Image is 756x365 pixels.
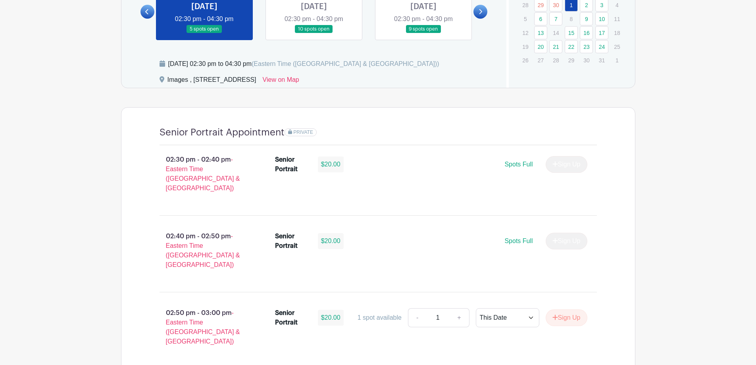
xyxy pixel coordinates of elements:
[595,40,608,53] a: 24
[168,59,439,69] div: [DATE] 02:30 pm to 04:30 pm
[546,309,587,326] button: Sign Up
[610,54,623,66] p: 1
[252,60,439,67] span: (Eastern Time ([GEOGRAPHIC_DATA] & [GEOGRAPHIC_DATA]))
[549,12,562,25] a: 7
[519,13,532,25] p: 5
[167,75,256,88] div: Images , [STREET_ADDRESS]
[595,26,608,39] a: 17
[166,233,240,268] span: - Eastern Time ([GEOGRAPHIC_DATA] & [GEOGRAPHIC_DATA])
[549,54,562,66] p: 28
[565,13,578,25] p: 8
[147,228,263,273] p: 02:40 pm - 02:50 pm
[147,152,263,196] p: 02:30 pm - 02:40 pm
[549,27,562,39] p: 14
[504,238,533,244] span: Spots Full
[318,156,344,172] div: $20.00
[275,308,308,327] div: Senior Portrait
[534,40,547,53] a: 20
[519,27,532,39] p: 12
[610,41,623,53] p: 25
[580,12,593,25] a: 9
[275,232,308,251] div: Senior Portrait
[580,26,593,39] a: 16
[610,13,623,25] p: 11
[519,41,532,53] p: 19
[358,313,402,323] div: 1 spot available
[549,40,562,53] a: 21
[534,26,547,39] a: 13
[160,127,285,138] h4: Senior Portrait Appointment
[595,54,608,66] p: 31
[318,310,344,326] div: $20.00
[318,233,344,249] div: $20.00
[534,54,547,66] p: 27
[565,26,578,39] a: 15
[275,155,308,174] div: Senior Portrait
[449,308,469,327] a: +
[519,54,532,66] p: 26
[293,129,313,135] span: PRIVATE
[408,308,426,327] a: -
[147,305,263,350] p: 02:50 pm - 03:00 pm
[595,12,608,25] a: 10
[263,75,299,88] a: View on Map
[580,54,593,66] p: 30
[504,161,533,168] span: Spots Full
[166,156,240,191] span: - Eastern Time ([GEOGRAPHIC_DATA] & [GEOGRAPHIC_DATA])
[610,27,623,39] p: 18
[580,40,593,53] a: 23
[166,309,240,345] span: - Eastern Time ([GEOGRAPHIC_DATA] & [GEOGRAPHIC_DATA])
[565,54,578,66] p: 29
[534,12,547,25] a: 6
[565,40,578,53] a: 22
